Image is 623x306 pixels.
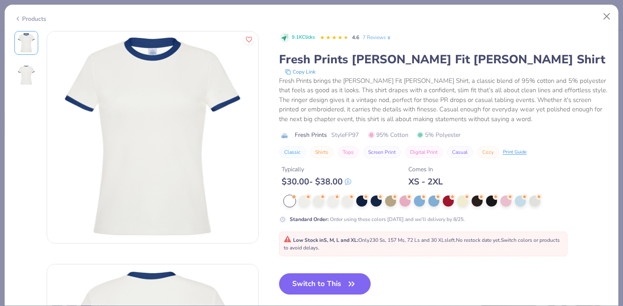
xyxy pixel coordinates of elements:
div: Typically [282,165,351,174]
div: $ 30.00 - $ 38.00 [282,176,351,187]
img: Front [47,31,258,243]
span: 95% Cotton [368,130,408,139]
button: Digital Print [405,146,443,158]
div: Order using these colors [DATE] and we’ll delivery by 8/25. [290,215,465,223]
span: 4.6 [352,34,359,41]
button: copy to clipboard [282,68,318,76]
span: No restock date yet. [456,237,501,244]
img: brand logo [279,132,291,139]
button: Switch to This [279,273,371,295]
strong: Low Stock in S, M, L and XL : [293,237,358,244]
button: Casual [447,146,473,158]
img: Back [16,65,36,85]
button: Cozy [477,146,499,158]
button: Like [243,34,254,45]
div: Print Guide [503,149,527,156]
span: Fresh Prints [295,130,327,139]
div: Comes In [408,165,443,174]
strong: Standard Order : [290,216,329,223]
img: Front [16,33,36,53]
a: 7 Reviews [363,34,392,41]
span: Only 230 Ss, 157 Ms, 72 Ls and 30 XLs left. Switch colors or products to avoid delays. [284,237,560,251]
div: 4.6 Stars [320,31,349,45]
button: Classic [279,146,306,158]
span: 9.1K Clicks [292,34,315,41]
span: 5% Polyester [417,130,461,139]
button: Tops [338,146,359,158]
button: Close [599,8,615,25]
div: Products [14,14,46,23]
div: Fresh Prints brings the [PERSON_NAME] Fit [PERSON_NAME] Shirt, a classic blend of 95% cotton and ... [279,76,609,124]
div: XS - 2XL [408,176,443,187]
button: Screen Print [363,146,401,158]
span: Style FP97 [331,130,359,139]
div: Fresh Prints [PERSON_NAME] Fit [PERSON_NAME] Shirt [279,51,609,68]
button: Shirts [310,146,333,158]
